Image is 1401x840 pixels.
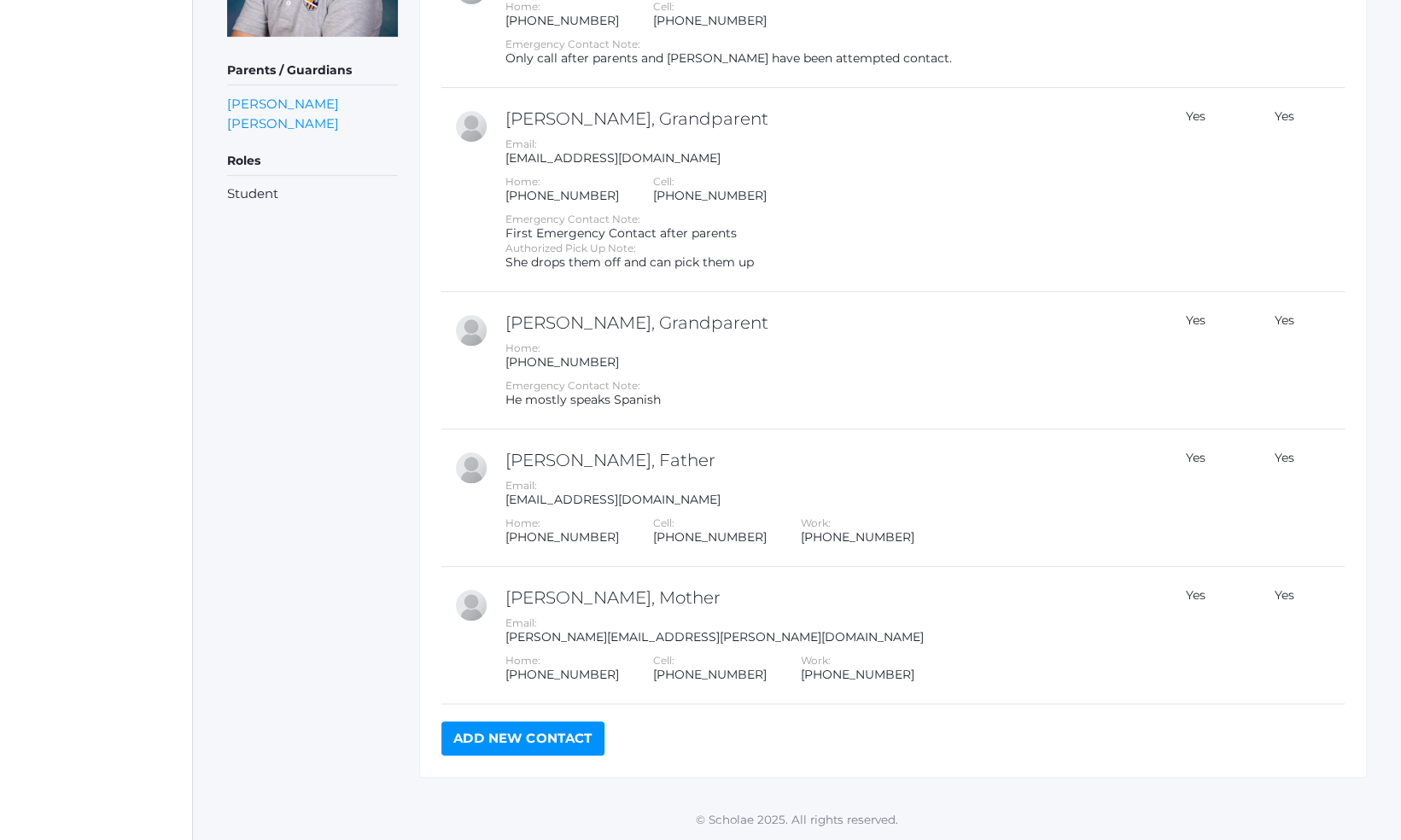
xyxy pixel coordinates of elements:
[227,147,398,176] h5: Roles
[505,516,540,529] label: Home:
[653,530,767,545] div: [PHONE_NUMBER]
[454,109,488,143] div: Colleen Newton
[505,189,619,203] div: [PHONE_NUMBER]
[1236,292,1323,429] td: Yes
[505,137,537,150] label: Email:
[441,721,604,755] a: Add New Contact
[193,811,1401,828] p: © Scholae 2025. All rights reserved.
[653,516,674,529] label: Cell:
[505,616,537,629] label: Email:
[505,588,1141,607] h2: [PERSON_NAME], Mother
[653,668,767,682] div: [PHONE_NUMBER]
[653,654,674,667] label: Cell:
[505,379,640,392] label: Emergency Contact Note:
[1236,429,1323,567] td: Yes
[505,451,1141,470] h2: [PERSON_NAME], Father
[505,530,619,545] div: [PHONE_NUMBER]
[801,516,831,529] label: Work:
[505,242,636,254] label: Authorized Pick Up Note:
[454,588,488,622] div: Chandra Herrera
[653,14,767,28] div: [PHONE_NUMBER]
[227,114,339,133] a: [PERSON_NAME]
[227,56,398,85] h5: Parents / Guardians
[505,479,537,492] label: Email:
[505,654,540,667] label: Home:
[653,175,674,188] label: Cell:
[227,94,339,114] a: [PERSON_NAME]
[1236,567,1323,704] td: Yes
[653,189,767,203] div: [PHONE_NUMBER]
[227,184,398,204] li: Student
[1236,88,1323,292] td: Yes
[505,341,540,354] label: Home:
[505,175,540,188] label: Home:
[505,151,1141,166] div: [EMAIL_ADDRESS][DOMAIN_NAME]
[505,668,619,682] div: [PHONE_NUMBER]
[505,14,619,28] div: [PHONE_NUMBER]
[505,51,1141,66] div: Only call after parents and [PERSON_NAME] have been attempted contact.
[1146,429,1236,567] td: Yes
[801,530,914,545] div: [PHONE_NUMBER]
[505,630,1141,645] div: [PERSON_NAME][EMAIL_ADDRESS][PERSON_NAME][DOMAIN_NAME]
[505,393,1141,407] div: He mostly speaks Spanish
[505,493,1141,507] div: [EMAIL_ADDRESS][DOMAIN_NAME]
[505,109,1141,128] h2: [PERSON_NAME], Grandparent
[454,313,488,347] div: Antonio Herrera
[454,451,488,485] div: Alan Herrera
[801,654,831,667] label: Work:
[505,255,1141,270] div: She drops them off and can pick them up
[1146,292,1236,429] td: Yes
[505,313,1141,332] h2: [PERSON_NAME], Grandparent
[1146,567,1236,704] td: Yes
[801,668,914,682] div: [PHONE_NUMBER]
[505,226,1141,241] div: First Emergency Contact after parents
[505,355,619,370] div: [PHONE_NUMBER]
[505,38,640,50] label: Emergency Contact Note:
[1146,88,1236,292] td: Yes
[505,213,640,225] label: Emergency Contact Note:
